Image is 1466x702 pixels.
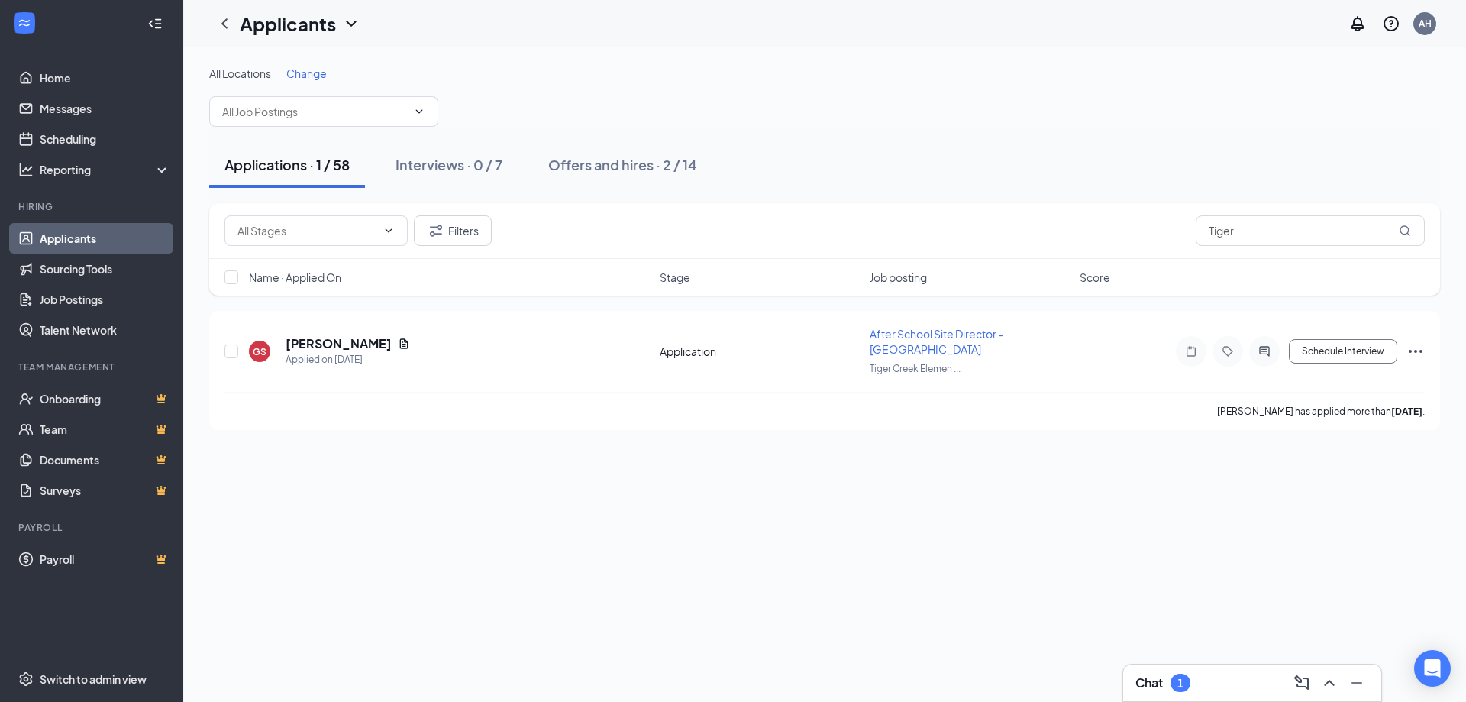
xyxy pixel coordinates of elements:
[413,105,425,118] svg: ChevronDown
[1177,677,1183,690] div: 1
[40,544,170,574] a: PayrollCrown
[870,270,927,285] span: Job posting
[1135,675,1163,691] h3: Chat
[1414,650,1451,687] div: Open Intercom Messenger
[1348,674,1366,692] svg: Minimize
[215,15,234,33] svg: ChevronLeft
[1382,15,1400,33] svg: QuestionInfo
[1255,345,1274,357] svg: ActiveChat
[40,284,170,315] a: Job Postings
[1289,339,1397,364] button: Schedule Interview
[209,66,271,80] span: All Locations
[342,15,360,33] svg: ChevronDown
[396,155,502,174] div: Interviews · 0 / 7
[1182,345,1200,357] svg: Note
[18,162,34,177] svg: Analysis
[660,270,690,285] span: Stage
[1080,270,1110,285] span: Score
[40,254,170,284] a: Sourcing Tools
[660,344,861,359] div: Application
[1348,15,1367,33] svg: Notifications
[870,363,961,374] span: Tiger Creek Elemen ...
[1290,671,1314,695] button: ComposeMessage
[40,671,147,687] div: Switch to admin view
[286,335,392,352] h5: [PERSON_NAME]
[414,215,492,246] button: Filter Filters
[224,155,350,174] div: Applications · 1 / 58
[147,16,163,31] svg: Collapse
[17,15,32,31] svg: WorkstreamLogo
[18,671,34,687] svg: Settings
[40,383,170,414] a: OnboardingCrown
[548,155,697,174] div: Offers and hires · 2 / 14
[398,338,410,350] svg: Document
[40,445,170,475] a: DocumentsCrown
[18,200,167,213] div: Hiring
[1217,405,1425,418] p: [PERSON_NAME] has applied more than .
[237,222,376,239] input: All Stages
[40,93,170,124] a: Messages
[286,352,410,367] div: Applied on [DATE]
[40,63,170,93] a: Home
[1419,17,1432,30] div: AH
[249,270,341,285] span: Name · Applied On
[286,66,327,80] span: Change
[1317,671,1342,695] button: ChevronUp
[427,222,445,240] svg: Filter
[1196,215,1425,246] input: Search in applications
[40,475,170,506] a: SurveysCrown
[18,361,167,374] div: Team Management
[40,124,170,154] a: Scheduling
[40,223,170,254] a: Applicants
[1219,345,1237,357] svg: Tag
[1345,671,1369,695] button: Minimize
[40,315,170,345] a: Talent Network
[383,225,395,237] svg: ChevronDown
[40,162,171,177] div: Reporting
[1293,674,1311,692] svg: ComposeMessage
[253,345,266,358] div: GS
[40,414,170,445] a: TeamCrown
[1391,406,1422,417] b: [DATE]
[1406,342,1425,361] svg: Ellipses
[870,327,1003,356] span: After School Site Director - [GEOGRAPHIC_DATA]
[240,11,336,37] h1: Applicants
[222,103,407,120] input: All Job Postings
[18,521,167,534] div: Payroll
[1320,674,1338,692] svg: ChevronUp
[1399,225,1411,237] svg: MagnifyingGlass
